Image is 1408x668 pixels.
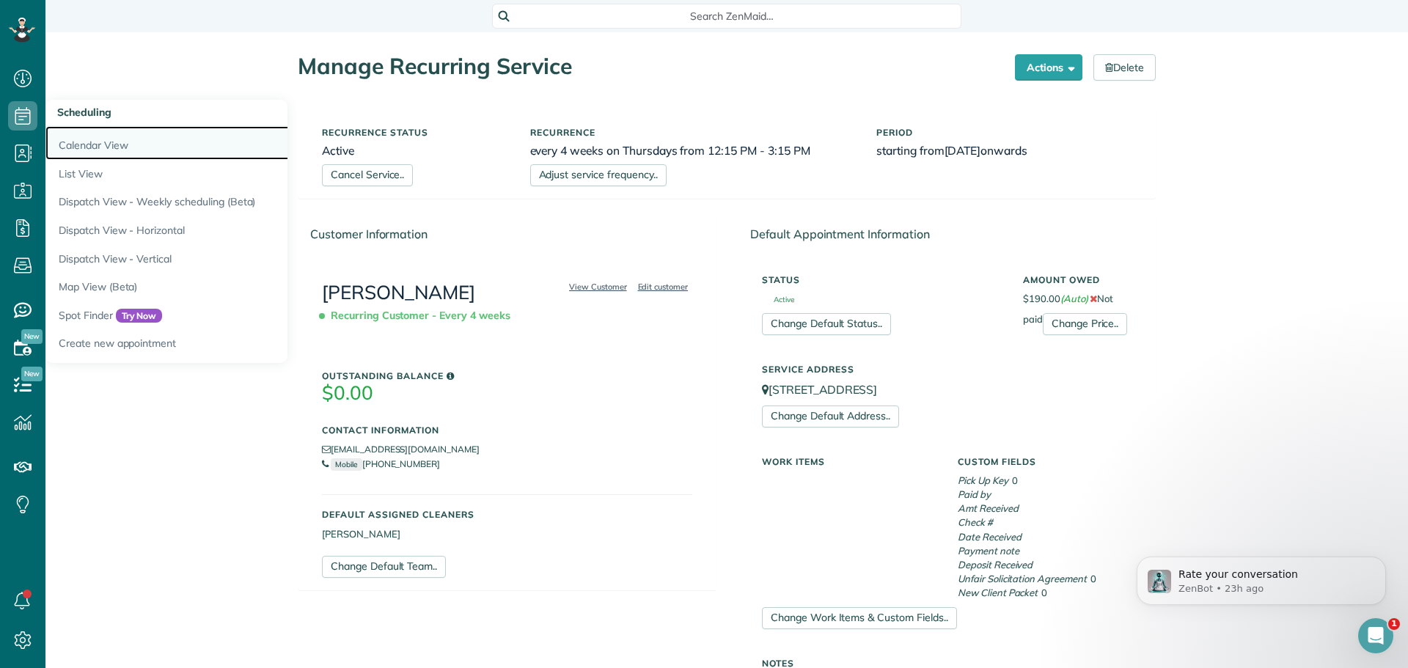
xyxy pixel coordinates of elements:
h5: Work Items [762,457,936,466]
div: $190.00 Not paid [1012,268,1143,335]
h6: every 4 weeks on Thursdays from 12:15 PM - 3:15 PM [530,144,855,157]
h5: Recurrence status [322,128,508,137]
h1: Manage Recurring Service [298,54,1004,78]
li: [EMAIL_ADDRESS][DOMAIN_NAME] [322,442,692,457]
a: Change Default Status.. [762,313,891,335]
h5: Custom Fields [958,457,1132,466]
h5: Recurrence [530,128,855,137]
a: Spot FinderTry Now [45,301,412,330]
em: Payment note [958,545,1019,557]
span: 0 [1012,474,1018,486]
a: List View [45,160,412,188]
a: Change Default Address.. [762,405,899,427]
a: View Customer [565,280,631,293]
em: Paid by [958,488,991,500]
h6: Active [322,144,508,157]
iframe: Intercom notifications message [1115,526,1408,628]
a: Change Price.. [1043,313,1127,335]
h5: Period [876,128,1132,137]
a: Map View (Beta) [45,273,412,301]
h5: Notes [762,658,1132,668]
a: Cancel Service.. [322,164,413,186]
a: Dispatch View - Weekly scheduling (Beta) [45,188,412,216]
span: 0 [1041,587,1047,598]
em: Pick Up Key [958,474,1008,486]
li: [PERSON_NAME] [322,527,692,541]
a: [PERSON_NAME] [322,280,475,304]
em: New Client Packet [958,587,1038,598]
span: Try Now [116,309,163,323]
em: Amt Received [958,502,1019,514]
em: (Auto) [1060,293,1088,304]
span: Scheduling [57,106,111,119]
span: 0 [1090,573,1096,584]
a: Dispatch View - Vertical [45,245,412,274]
span: [DATE] [945,143,981,158]
a: Delete [1093,54,1156,81]
h5: Outstanding Balance [322,371,692,381]
h5: Default Assigned Cleaners [322,510,692,519]
h5: Status [762,275,1001,285]
button: Actions [1015,54,1082,81]
h5: Contact Information [322,425,692,435]
div: Customer Information [298,214,716,254]
p: [STREET_ADDRESS] [762,381,1132,398]
a: Mobile[PHONE_NUMBER] [322,458,440,469]
h6: starting from onwards [876,144,1132,157]
span: New [21,329,43,344]
h5: Service Address [762,364,1132,374]
a: Change Default Team.. [322,556,446,578]
a: Edit customer [634,280,693,293]
div: Default Appointment Information [738,214,1155,254]
span: 1 [1388,618,1400,630]
a: Adjust service frequency.. [530,164,667,186]
h5: Amount Owed [1023,275,1132,285]
a: Change Work Items & Custom Fields.. [762,607,957,629]
em: Date Received [958,531,1022,543]
small: Mobile [331,458,362,471]
a: Dispatch View - Horizontal [45,216,412,245]
em: Deposit Received [958,559,1033,570]
span: New [21,367,43,381]
em: Unfair Solicitation Agreement [958,573,1087,584]
span: Active [762,296,794,304]
span: Recurring Customer - Every 4 weeks [322,303,516,329]
iframe: Intercom live chat [1358,618,1393,653]
h3: $0.00 [322,383,692,404]
a: Calendar View [45,126,412,160]
em: Check # [958,516,993,528]
a: Create new appointment [45,329,412,363]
